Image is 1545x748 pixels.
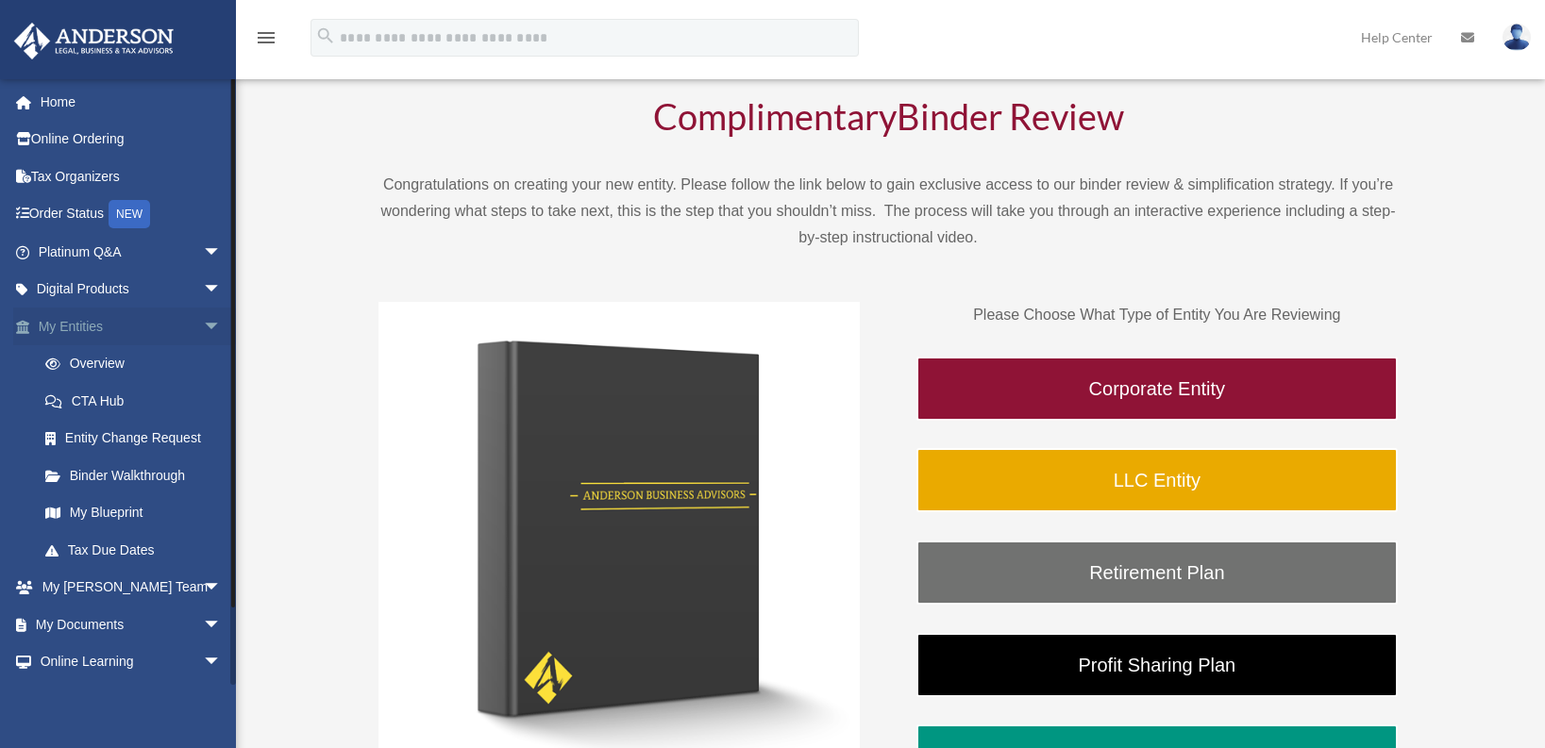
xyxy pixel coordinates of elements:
[13,83,250,121] a: Home
[916,302,1398,328] p: Please Choose What Type of Entity You Are Reviewing
[13,233,250,271] a: Platinum Q&Aarrow_drop_down
[916,357,1398,421] a: Corporate Entity
[203,271,241,309] span: arrow_drop_down
[203,569,241,607] span: arrow_drop_down
[26,494,250,532] a: My Blueprint
[13,121,250,158] a: Online Ordering
[13,308,250,345] a: My Entitiesarrow_drop_down
[378,172,1398,251] p: Congratulations on creating your new entity. Please follow the link below to gain exclusive acces...
[26,345,250,383] a: Overview
[203,233,241,272] span: arrow_drop_down
[13,569,250,607] a: My [PERSON_NAME] Teamarrow_drop_down
[203,308,241,346] span: arrow_drop_down
[315,25,336,46] i: search
[203,606,241,644] span: arrow_drop_down
[916,540,1398,605] a: Retirement Plan
[916,448,1398,512] a: LLC Entity
[13,271,250,308] a: Digital Productsarrow_drop_down
[13,680,250,718] a: Billingarrow_drop_down
[13,158,250,195] a: Tax Organizers
[13,195,250,234] a: Order StatusNEW
[255,33,277,49] a: menu
[653,94,897,138] span: Complimentary
[13,643,250,681] a: Online Learningarrow_drop_down
[897,94,1124,138] span: Binder Review
[109,200,150,228] div: NEW
[26,531,250,569] a: Tax Due Dates
[255,26,277,49] i: menu
[26,457,241,494] a: Binder Walkthrough
[203,680,241,719] span: arrow_drop_down
[203,643,241,682] span: arrow_drop_down
[13,606,250,643] a: My Documentsarrow_drop_down
[916,633,1398,697] a: Profit Sharing Plan
[1503,24,1531,51] img: User Pic
[8,23,179,59] img: Anderson Advisors Platinum Portal
[26,420,250,457] a: Entity Change Request
[26,382,250,420] a: CTA Hub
